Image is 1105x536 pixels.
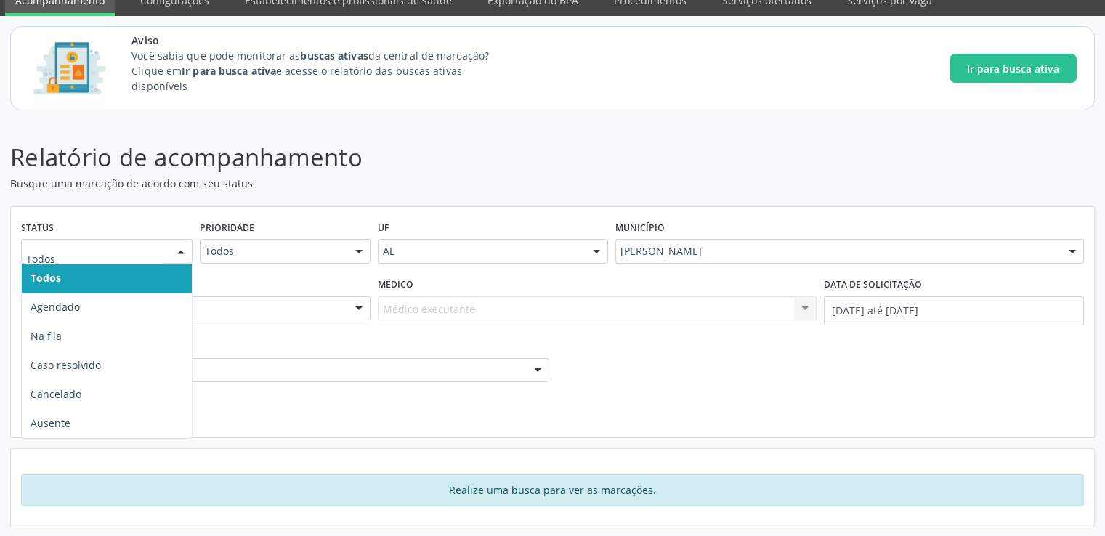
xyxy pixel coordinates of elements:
[26,244,163,273] input: Todos
[182,64,276,78] strong: Ir para busca ativa
[131,48,516,94] p: Você sabia que pode monitorar as da central de marcação? Clique em e acesse o relatório das busca...
[824,296,1084,325] input: Selecione um intervalo
[21,217,54,240] label: Status
[967,61,1059,76] span: Ir para busca ativa
[824,274,922,296] label: Data de Solicitação
[31,329,62,343] span: Na fila
[26,363,519,378] span: Todos os itens
[31,416,70,430] span: Ausente
[615,217,665,240] label: Município
[10,176,769,191] p: Busque uma marcação de acordo com seu status
[31,358,101,372] span: Caso resolvido
[950,54,1077,83] button: Ir para busca ativa
[10,139,769,176] p: Relatório de acompanhamento
[28,36,111,101] img: Imagem de CalloutCard
[620,244,1054,259] span: [PERSON_NAME]
[31,271,61,285] span: Todos
[200,217,254,240] label: Prioridade
[300,49,368,62] strong: buscas ativas
[378,274,413,296] label: Médico
[131,33,516,48] span: Aviso
[205,244,341,259] span: Todos
[31,387,81,401] span: Cancelado
[383,244,578,259] span: AL
[378,217,389,240] label: UF
[21,474,1084,506] div: Realize uma busca para ver as marcações.
[31,300,80,314] span: Agendado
